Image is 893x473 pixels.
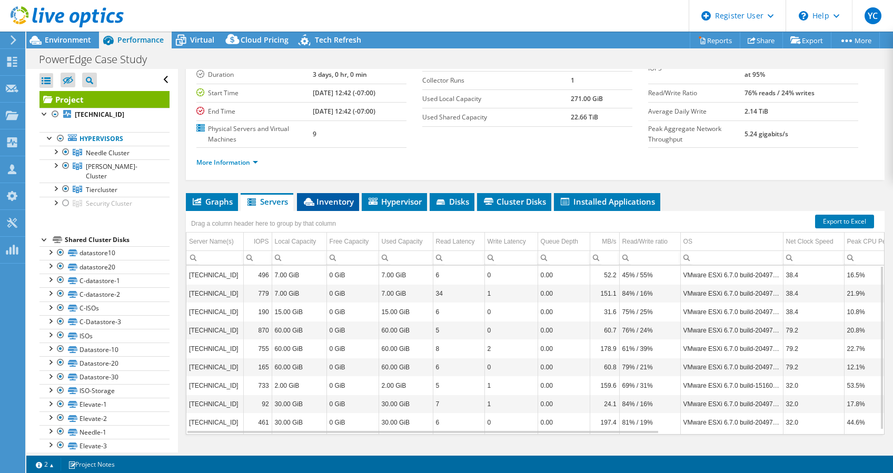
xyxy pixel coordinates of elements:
td: Column Server Name(s), Value 10.32.14.21 [186,321,243,339]
td: Column Read/Write ratio, Value 76% / 24% [619,321,680,339]
td: Column Used Capacity, Value 30.00 GiB [379,413,433,431]
td: Column OS, Value VMware ESXi 6.7.0 build-20497097 [680,321,783,339]
span: Hypervisor [367,196,422,207]
td: Column Net Clock Speed, Value 38.4 [783,284,844,303]
span: Tech Refresh [315,35,361,45]
label: Used Shared Capacity [422,112,571,123]
div: Queue Depth [541,235,578,248]
a: datastore20 [39,260,170,274]
td: Column Write Latency, Value 2 [484,339,538,358]
td: Column Server Name(s), Value 10.32.14.22 [186,339,243,358]
td: Column Local Capacity, Value 60.00 GiB [272,321,326,339]
td: Column MB/s, Value 52.2 [590,266,619,284]
a: More [831,32,880,48]
div: Read Latency [436,235,475,248]
td: Column OS, Value VMware ESXi 6.7.0 build-20497097 [680,395,783,413]
td: Column Read Latency, Value 7 [433,395,484,413]
td: Column MB/s, Value 60.8 [590,358,619,376]
label: Average Daily Write [648,106,745,117]
a: Needle-1 [39,425,170,439]
a: More Information [196,158,258,167]
span: Performance [117,35,164,45]
td: Column MB/s, Value 178.9 [590,339,619,358]
td: Local Capacity Column [272,233,326,251]
td: Column Read/Write ratio, Value 75% / 25% [619,303,680,321]
span: Virtual [190,35,214,45]
td: Column Net Clock Speed, Value 79.2 [783,339,844,358]
div: Read/Write ratio [622,235,668,248]
td: Column IOPS, Value 755 [243,339,272,358]
td: Column Net Clock Speed, Value 38.4 [783,266,844,284]
td: Column Write Latency, Value 1 [484,395,538,413]
td: Column Server Name(s), Value 10.32.22.92 [186,413,243,431]
span: Graphs [191,196,233,207]
td: Column IOPS, Filter cell [243,250,272,265]
b: 2.14 TiB [745,107,768,116]
label: Read/Write Ratio [648,88,745,98]
td: Column Free Capacity, Value 0 GiB [326,303,379,321]
td: Column Net Clock Speed, Filter cell [783,250,844,265]
b: 22.66 TiB [571,113,598,122]
td: Server Name(s) Column [186,233,243,251]
td: Column Queue Depth, Value 0.00 [538,266,590,284]
label: Collector Runs [422,75,571,86]
td: Column IOPS, Value 496 [243,266,272,284]
span: Environment [45,35,91,45]
td: Column Free Capacity, Value 0 GiB [326,284,379,303]
a: C-datastore-2 [39,287,170,301]
td: Column Read/Write ratio, Value 69% / 31% [619,376,680,395]
td: Column Read/Write ratio, Value 79% / 21% [619,358,680,376]
a: [TECHNICAL_ID] [39,108,170,122]
td: Column Free Capacity, Value 0 GiB [326,376,379,395]
td: Column Net Clock Speed, Value 32.0 [783,395,844,413]
a: Hypervisors [39,132,170,146]
td: Column Local Capacity, Value 30.00 GiB [272,395,326,413]
td: Column Free Capacity, Value 0 GiB [326,266,379,284]
td: Column IOPS, Value 190 [243,303,272,321]
a: C-datastore-1 [39,274,170,287]
a: Elevate-3 [39,439,170,452]
td: OS Column [680,233,783,251]
td: Column IOPS, Value 92 [243,395,272,413]
td: Column Queue Depth, Value 0.00 [538,395,590,413]
a: Project [39,91,170,108]
a: Export [782,32,831,48]
td: Column OS, Value VMware ESXi 6.7.0 build-20497097 [680,339,783,358]
span: Needle Cluster [86,148,130,157]
div: Free Capacity [330,235,369,248]
td: Column Write Latency, Value 0 [484,321,538,339]
td: Column Used Capacity, Value 60.00 GiB [379,339,433,358]
b: 1 [571,76,574,85]
td: Column Read Latency, Value 5 [433,376,484,395]
div: Local Capacity [275,235,316,248]
td: Column OS, Value VMware ESXi 6.7.0 build-20497097 [680,358,783,376]
span: Security Cluster [86,199,132,208]
td: Column MB/s, Filter cell [590,250,619,265]
a: 2 [28,458,61,471]
a: Reports [690,32,740,48]
span: Servers [246,196,288,207]
td: Column MB/s, Value 197.4 [590,413,619,431]
td: Column Read/Write ratio, Value 84% / 16% [619,395,680,413]
td: Column Used Capacity, Value 2.00 GiB [379,376,433,395]
a: Project Notes [61,458,122,471]
td: Column IOPS, Value 870 [243,321,272,339]
span: Cluster Disks [482,196,546,207]
div: OS [683,235,692,248]
td: Column Queue Depth, Value 0.00 [538,303,590,321]
td: Column Local Capacity, Value 7.00 GiB [272,284,326,303]
b: 3 days, 0 hr, 0 min [313,70,367,79]
td: Write Latency Column [484,233,538,251]
td: Column Queue Depth, Value 0.00 [538,321,590,339]
td: Column Free Capacity, Value 0 GiB [326,395,379,413]
td: Queue Depth Column [538,233,590,251]
td: Column Read/Write ratio, Filter cell [619,250,680,265]
td: Column IOPS, Value 779 [243,284,272,303]
div: Write Latency [488,235,526,248]
td: Column Server Name(s), Value 10.32.22.91 [186,395,243,413]
label: Physical Servers and Virtual Machines [196,124,313,145]
td: Column MB/s, Value 24.1 [590,395,619,413]
td: Read Latency Column [433,233,484,251]
td: Column Free Capacity, Value 0 GiB [326,321,379,339]
td: Column Used Capacity, Value 30.00 GiB [379,395,433,413]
